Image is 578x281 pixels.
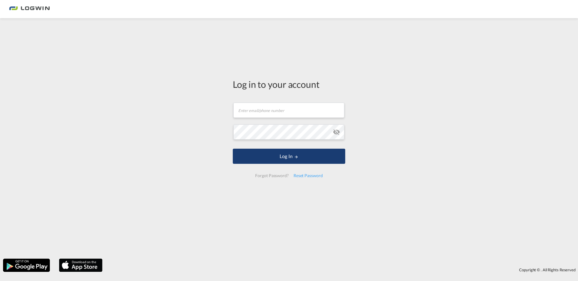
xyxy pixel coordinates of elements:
div: Log in to your account [233,78,345,91]
div: Forgot Password? [253,170,291,181]
img: bc73a0e0d8c111efacd525e4c8ad7d32.png [9,2,50,16]
button: LOGIN [233,149,345,164]
div: Copyright © . All Rights Reserved [106,265,578,275]
img: apple.png [58,258,103,273]
div: Reset Password [291,170,325,181]
md-icon: icon-eye-off [333,128,340,136]
input: Enter email/phone number [233,103,344,118]
img: google.png [2,258,50,273]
